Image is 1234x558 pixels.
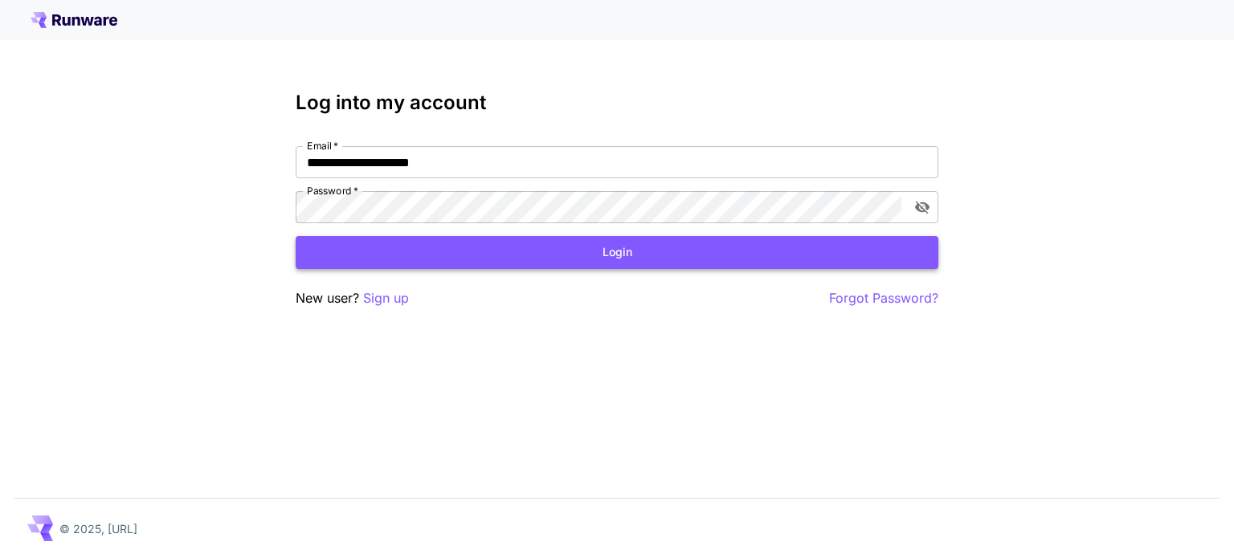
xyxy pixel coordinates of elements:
p: New user? [296,288,409,308]
p: © 2025, [URL] [59,520,137,537]
button: Login [296,236,938,269]
button: Sign up [363,288,409,308]
button: toggle password visibility [908,193,937,222]
button: Forgot Password? [829,288,938,308]
label: Email [307,139,338,153]
h3: Log into my account [296,92,938,114]
label: Password [307,184,358,198]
